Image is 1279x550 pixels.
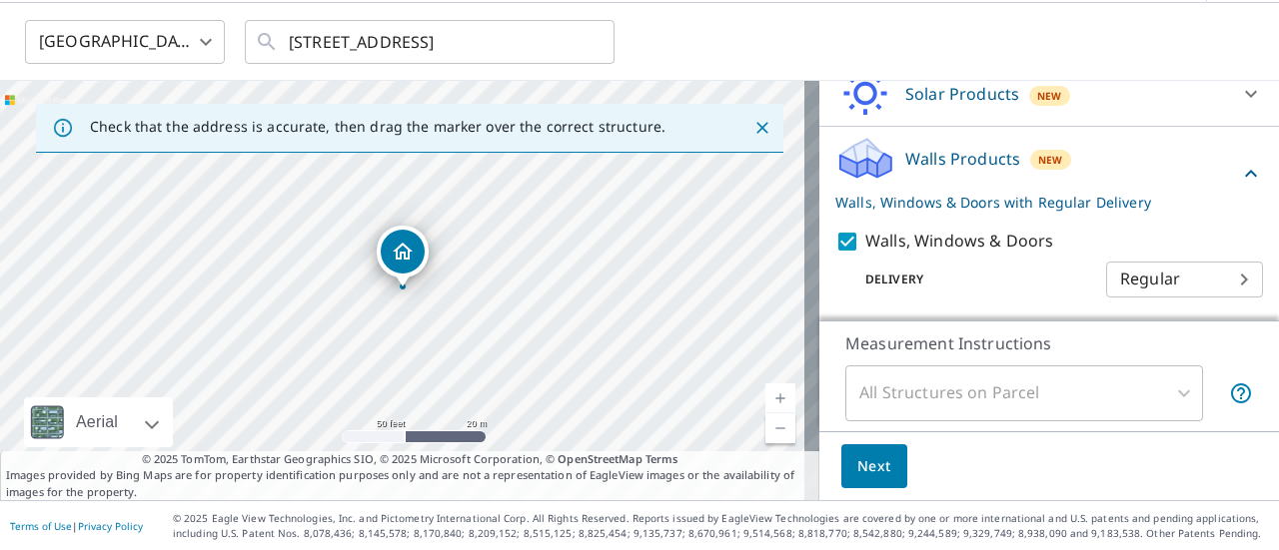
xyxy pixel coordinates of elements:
p: Measurement Instructions [845,331,1253,355]
span: Next [857,454,891,479]
span: © 2025 TomTom, Earthstar Geographics SIO, © 2025 Microsoft Corporation, © [142,451,678,468]
a: OpenStreetMap [558,451,641,466]
p: © 2025 Eagle View Technologies, Inc. and Pictometry International Corp. All Rights Reserved. Repo... [173,511,1269,541]
a: Privacy Policy [78,519,143,533]
a: Current Level 19, Zoom Out [765,413,795,443]
p: | [10,520,143,532]
p: Delivery [835,271,1106,288]
p: Walls, Windows & Doors with Regular Delivery [835,192,1239,213]
span: Your report will include each building or structure inside the parcel boundary. In some cases, du... [1229,381,1253,405]
div: Walls ProductsNewWalls, Windows & Doors with Regular Delivery [835,135,1263,213]
a: Terms [645,451,678,466]
a: Current Level 19, Zoom In [765,383,795,413]
div: Solar ProductsNew [835,70,1263,118]
p: Walls Products [905,147,1020,171]
span: New [1037,88,1062,104]
button: Close [749,115,775,141]
div: Aerial [70,397,124,447]
span: New [1038,152,1063,168]
div: Regular [1106,252,1263,307]
div: [GEOGRAPHIC_DATA] [25,14,225,70]
div: Dropped pin, building 1, Residential property, 138 Mesa Rd Wichita Falls, TX 76305 [377,226,429,287]
input: Search by address or latitude-longitude [289,14,574,70]
button: Next [841,444,907,489]
div: All Structures on Parcel [845,365,1203,421]
p: Check that the address is accurate, then drag the marker over the correct structure. [90,118,665,136]
a: Terms of Use [10,519,72,533]
p: Solar Products [905,82,1019,106]
div: Aerial [24,397,173,447]
p: Walls, Windows & Doors [865,229,1053,254]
